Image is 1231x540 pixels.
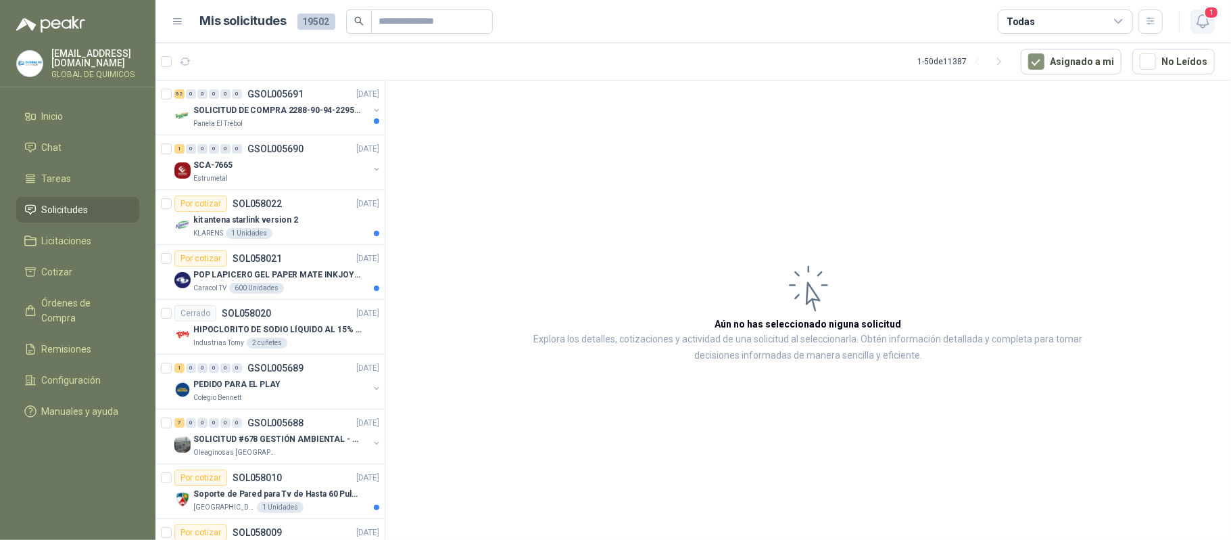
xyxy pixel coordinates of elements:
p: GLOBAL DE QUIMICOS [51,70,139,78]
div: 600 Unidades [229,283,284,294]
p: [DATE] [356,417,379,430]
span: Remisiones [42,342,92,357]
p: Estrumetal [193,173,228,184]
p: SOL058010 [233,473,282,482]
p: HIPOCLORITO DE SODIO LÍQUIDO AL 15% CONT NETO 20L [193,323,362,336]
div: 0 [220,144,231,154]
p: [EMAIL_ADDRESS][DOMAIN_NAME] [51,49,139,68]
div: 0 [186,363,196,373]
p: [DATE] [356,143,379,156]
div: 62 [174,89,185,99]
div: 1 - 50 de 11387 [917,51,1010,72]
div: 0 [232,144,242,154]
div: 0 [220,89,231,99]
div: 1 Unidades [257,502,304,513]
img: Company Logo [174,491,191,508]
div: 0 [220,418,231,428]
a: 1 0 0 0 0 0 GSOL005689[DATE] Company LogoPEDIDO PARA EL PLAYColegio Bennett [174,360,382,403]
img: Company Logo [174,108,191,124]
a: CerradoSOL058020[DATE] Company LogoHIPOCLORITO DE SODIO LÍQUIDO AL 15% CONT NETO 20LIndustrias To... [155,300,385,355]
span: Órdenes de Compra [42,296,126,325]
p: KLARENS [193,228,223,239]
p: Caracol TV [193,283,226,294]
p: SOLICITUD DE COMPRA 2288-90-94-2295-96-2301-02-04 [193,104,362,117]
p: kit antena starlink version 2 [193,214,298,227]
div: Cerrado [174,305,216,321]
img: Logo peakr [16,16,85,32]
div: 1 [174,144,185,154]
p: SOL058009 [233,528,282,537]
p: SOL058021 [233,254,282,263]
div: Por cotizar [174,250,227,267]
div: 0 [209,89,219,99]
div: 0 [232,363,242,373]
p: Explora los detalles, cotizaciones y actividad de una solicitud al seleccionarla. Obtén informaci... [521,332,1096,364]
p: GSOL005691 [247,89,304,99]
div: Por cotizar [174,196,227,212]
a: Cotizar [16,259,139,285]
a: Órdenes de Compra [16,290,139,331]
div: 0 [209,418,219,428]
button: No Leídos [1132,49,1215,74]
a: Licitaciones [16,228,139,254]
p: [DATE] [356,252,379,265]
p: [DATE] [356,307,379,320]
div: 0 [220,363,231,373]
p: [DATE] [356,198,379,210]
span: search [354,16,364,26]
h1: Mis solicitudes [200,12,287,31]
p: Oleaginosas [GEOGRAPHIC_DATA][PERSON_NAME] [193,447,279,458]
a: Configuración [16,367,139,393]
div: 0 [232,418,242,428]
p: SOLICITUD #678 GESTIÓN AMBIENTAL - TUMACO [193,433,362,446]
div: 0 [186,89,196,99]
a: Por cotizarSOL058022[DATE] Company Logokit antena starlink version 2KLARENS1 Unidades [155,190,385,245]
span: Configuración [42,373,101,388]
img: Company Logo [17,51,43,76]
div: 0 [232,89,242,99]
span: 1 [1204,6,1219,19]
img: Company Logo [174,217,191,233]
img: Company Logo [174,382,191,398]
a: Tareas [16,166,139,192]
a: Remisiones [16,336,139,362]
span: Manuales y ayuda [42,404,119,419]
p: GSOL005690 [247,144,304,154]
a: Chat [16,135,139,160]
p: GSOL005689 [247,363,304,373]
p: Soporte de Pared para Tv de Hasta 60 Pulgadas con Brazo Articulado [193,488,362,501]
p: PEDIDO PARA EL PLAY [193,378,281,391]
img: Company Logo [174,162,191,179]
div: 1 Unidades [226,228,272,239]
img: Company Logo [174,272,191,288]
p: POP LAPICERO GEL PAPER MATE INKJOY 0.7 (Revisar el adjunto) [193,269,362,282]
img: Company Logo [174,327,191,343]
div: Por cotizar [174,470,227,486]
span: Inicio [42,109,64,124]
span: Chat [42,140,62,155]
div: 0 [209,363,219,373]
a: 62 0 0 0 0 0 GSOL005691[DATE] Company LogoSOLICITUD DE COMPRA 2288-90-94-2295-96-2301-02-04Panela... [174,86,382,129]
a: Solicitudes [16,197,139,223]
p: GSOL005688 [247,418,304,428]
span: Cotizar [42,265,73,279]
a: Inicio [16,104,139,129]
div: 0 [197,363,208,373]
p: Industrias Tomy [193,338,244,348]
div: 0 [197,89,208,99]
p: [GEOGRAPHIC_DATA][PERSON_NAME] [193,502,254,513]
div: 1 [174,363,185,373]
div: 0 [197,418,208,428]
a: Manuales y ayuda [16,399,139,424]
p: [DATE] [356,472,379,485]
h3: Aún no has seleccionado niguna solicitud [715,317,902,332]
p: SOL058020 [222,309,271,318]
a: Por cotizarSOL058021[DATE] Company LogoPOP LAPICERO GEL PAPER MATE INKJOY 0.7 (Revisar el adjunto... [155,245,385,300]
span: Licitaciones [42,233,92,248]
span: Solicitudes [42,202,89,217]
p: Colegio Bennett [193,392,241,403]
a: Por cotizarSOL058010[DATE] Company LogoSoporte de Pared para Tv de Hasta 60 Pulgadas con Brazo Ar... [155,464,385,519]
img: Company Logo [174,436,191,453]
p: SCA-7665 [193,159,233,172]
button: Asignado a mi [1021,49,1121,74]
